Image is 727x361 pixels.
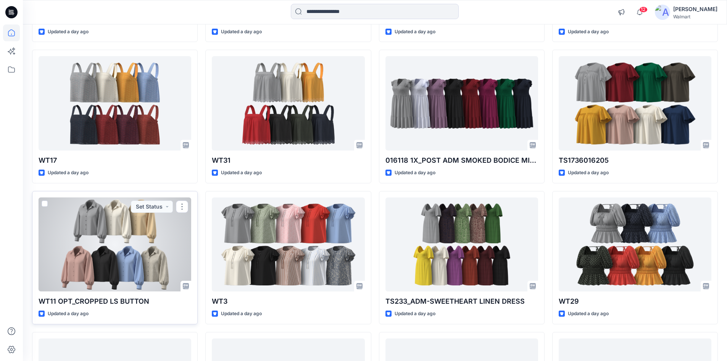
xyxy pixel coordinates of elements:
[559,197,711,292] a: WT29
[559,56,711,151] a: TS1736016205
[385,56,538,151] a: 016118 1X_POST ADM SMOKED BODICE MIDI DRESS
[48,28,89,36] p: Updated a day ago
[559,155,711,166] p: TS1736016205
[395,310,435,318] p: Updated a day ago
[673,5,717,14] div: [PERSON_NAME]
[639,6,648,13] span: 12
[385,155,538,166] p: 016118 1X_POST ADM SMOKED BODICE MIDI DRESS
[48,310,89,318] p: Updated a day ago
[39,56,191,151] a: WT17
[39,197,191,292] a: WT11 OPT_CROPPED LS BUTTON
[39,296,191,307] p: WT11 OPT_CROPPED LS BUTTON
[48,169,89,177] p: Updated a day ago
[395,28,435,36] p: Updated a day ago
[395,169,435,177] p: Updated a day ago
[212,197,364,292] a: WT3
[221,310,262,318] p: Updated a day ago
[212,56,364,151] a: WT31
[673,14,717,19] div: Walmart
[568,28,609,36] p: Updated a day ago
[655,5,670,20] img: avatar
[212,296,364,307] p: WT3
[568,310,609,318] p: Updated a day ago
[568,169,609,177] p: Updated a day ago
[221,28,262,36] p: Updated a day ago
[39,155,191,166] p: WT17
[212,155,364,166] p: WT31
[385,296,538,307] p: TS233_ADM-SWEETHEART LINEN DRESS
[385,197,538,292] a: TS233_ADM-SWEETHEART LINEN DRESS
[221,169,262,177] p: Updated a day ago
[559,296,711,307] p: WT29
